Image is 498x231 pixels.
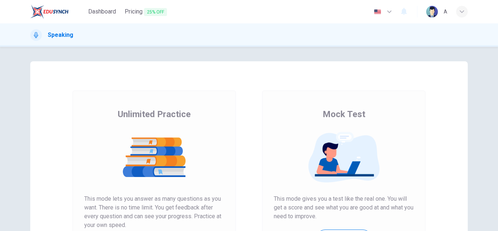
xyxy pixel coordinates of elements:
button: Pricing25% OFF [122,5,170,19]
span: Unlimited Practice [118,108,191,120]
span: Dashboard [88,7,116,16]
img: en [373,9,382,15]
div: A [444,7,447,16]
span: Mock Test [323,108,365,120]
img: Profile picture [426,6,438,18]
h1: Speaking [48,31,73,39]
span: Pricing [125,7,167,16]
span: This mode lets you answer as many questions as you want. There is no time limit. You get feedback... [84,195,224,230]
span: This mode gives you a test like the real one. You will get a score and see what you are good at a... [274,195,414,221]
span: 25% OFF [144,8,167,16]
a: Dashboard [85,5,119,19]
a: EduSynch logo [30,4,85,19]
img: EduSynch logo [30,4,69,19]
button: Dashboard [85,5,119,18]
